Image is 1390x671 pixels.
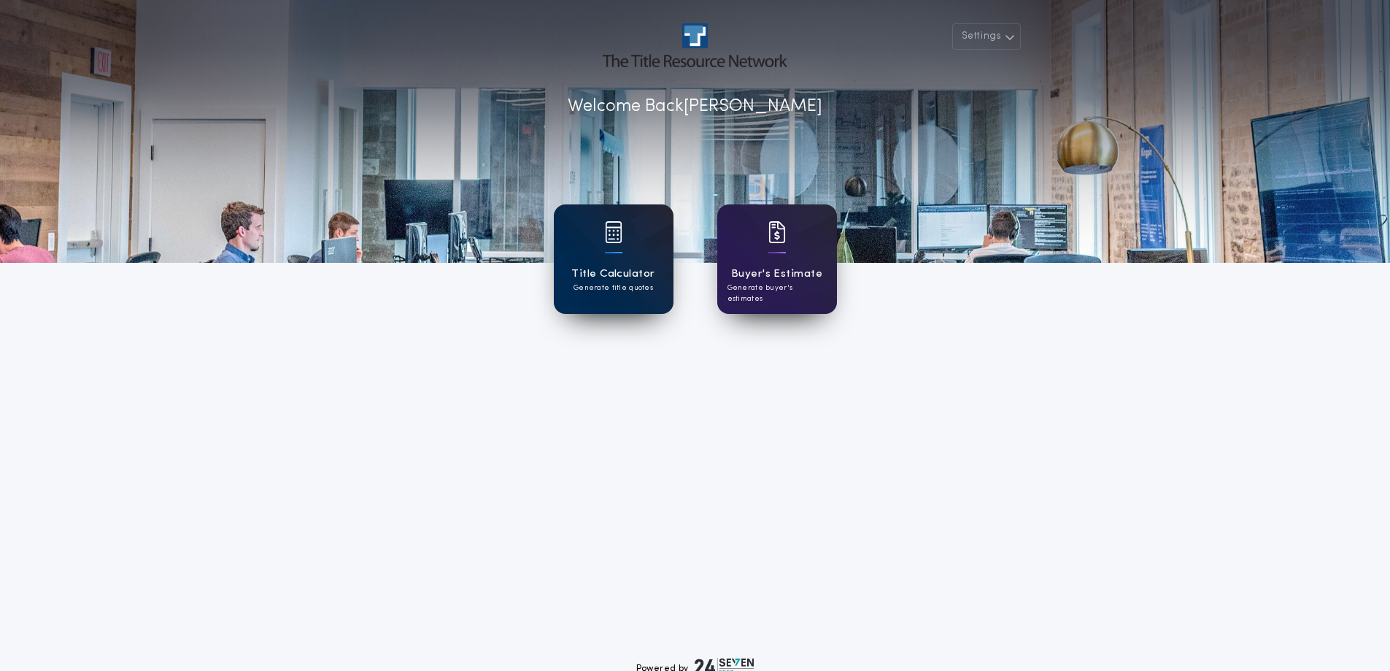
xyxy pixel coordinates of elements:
p: Generate buyer's estimates [727,283,827,304]
button: Settings [952,23,1021,50]
h1: Buyer's Estimate [731,266,822,283]
a: card iconBuyer's EstimateGenerate buyer's estimates [717,204,837,314]
h1: Title Calculator [571,266,655,283]
img: card icon [605,221,622,243]
p: Generate title quotes [574,283,653,294]
img: card icon [768,221,786,243]
p: Welcome Back [PERSON_NAME] [568,93,822,120]
img: account-logo [603,23,787,67]
a: card iconTitle CalculatorGenerate title quotes [554,204,673,314]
